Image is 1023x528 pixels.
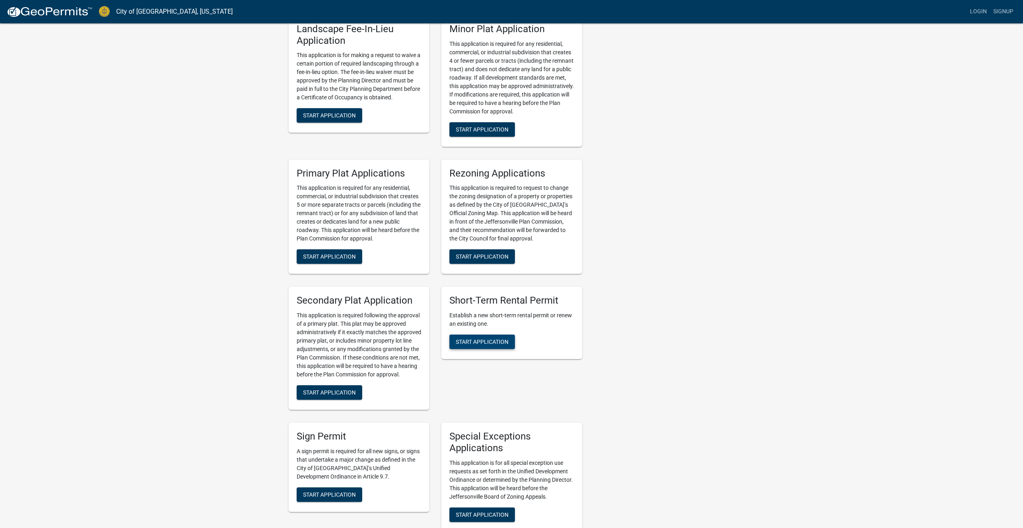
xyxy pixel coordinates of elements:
[456,253,508,260] span: Start Application
[456,126,508,132] span: Start Application
[116,5,233,18] a: City of [GEOGRAPHIC_DATA], [US_STATE]
[449,507,515,522] button: Start Application
[456,511,508,518] span: Start Application
[297,295,421,306] h5: Secondary Plat Application
[303,112,356,119] span: Start Application
[449,335,515,349] button: Start Application
[297,184,421,243] p: This application is required for any residential, commercial, or industrial subdivision that crea...
[449,459,574,501] p: This application is for all special exception use requests as set forth in the Unified Developmen...
[297,51,421,102] p: This application is for making a request to waive a certain portion of required landscaping throu...
[449,168,574,179] h5: Rezoning Applications
[449,184,574,243] p: This application is required to request to change the zoning designation of a property or propert...
[449,311,574,328] p: Establish a new short-term rental permit or renew an existing one.
[449,40,574,116] p: This application is required for any residential, commercial, or industrial subdivision that crea...
[297,487,362,502] button: Start Application
[449,295,574,306] h5: Short-Term Rental Permit
[449,249,515,264] button: Start Application
[990,4,1017,19] a: Signup
[449,122,515,137] button: Start Application
[297,311,421,379] p: This application is required following the approval of a primary plat. This plat may be approved ...
[297,168,421,179] h5: Primary Plat Applications
[303,253,356,260] span: Start Application
[303,389,356,396] span: Start Application
[967,4,990,19] a: Login
[297,431,421,442] h5: Sign Permit
[449,431,574,454] h5: Special Exceptions Applications
[297,447,421,481] p: A sign permit is required for all new signs, or signs that undertake a major change as defined in...
[449,23,574,35] h5: Minor Plat Application
[297,23,421,47] h5: Landscape Fee-In-Lieu Application
[297,249,362,264] button: Start Application
[303,491,356,497] span: Start Application
[297,385,362,400] button: Start Application
[456,339,508,345] span: Start Application
[99,6,110,17] img: City of Jeffersonville, Indiana
[297,108,362,123] button: Start Application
